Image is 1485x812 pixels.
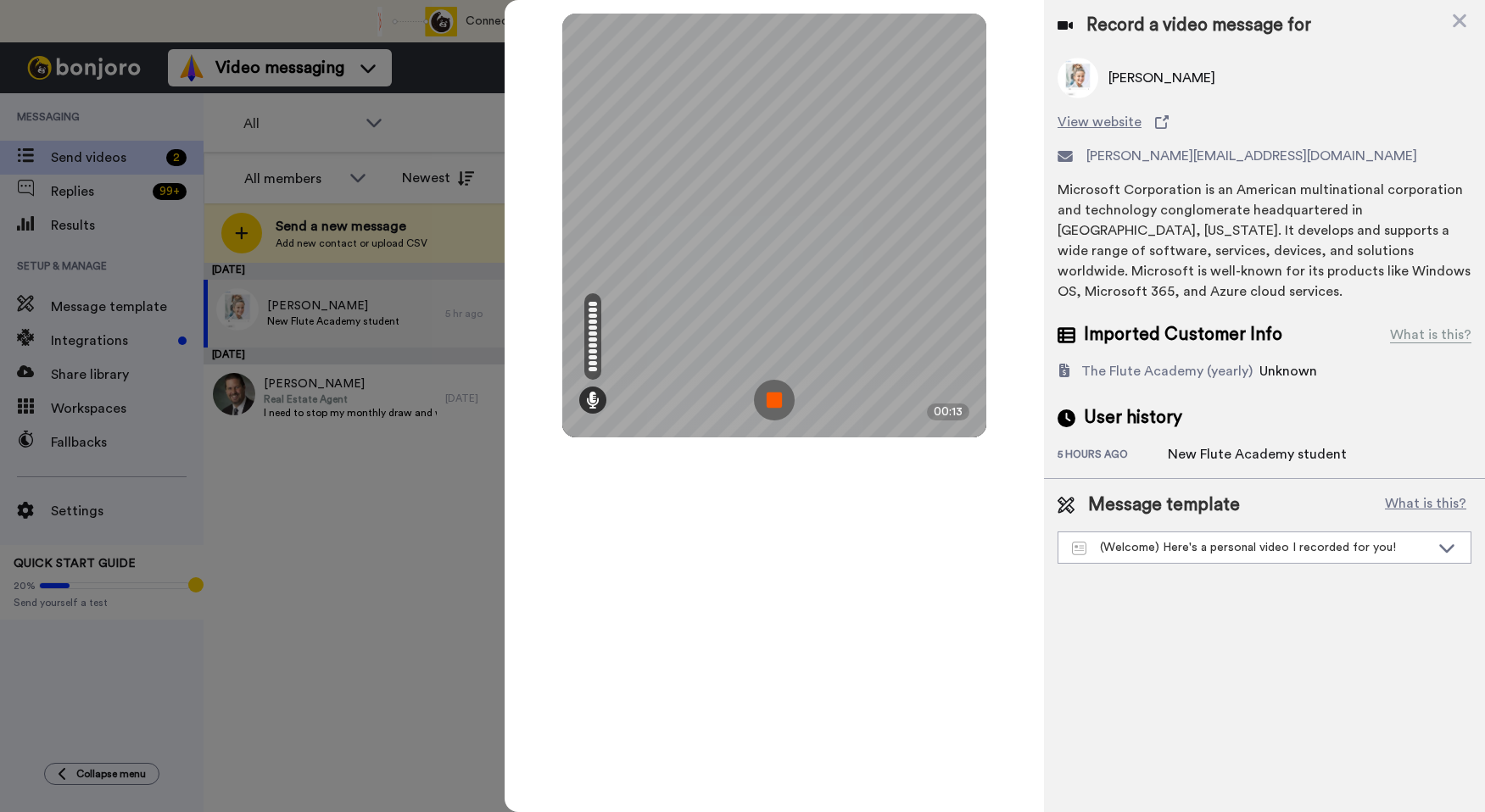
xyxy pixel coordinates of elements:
div: The Flute Academy (yearly) [1081,361,1253,381]
div: Microsoft Corporation is an American multinational corporation and technology conglomerate headqu... [1058,180,1471,302]
div: New Flute Academy student [1168,444,1347,464]
div: (Welcome) Here's a personal video I recorded for you! [1072,539,1430,556]
span: [PERSON_NAME][EMAIL_ADDRESS][DOMAIN_NAME] [1086,146,1417,166]
div: 5 hours ago [1058,448,1168,464]
div: 00:13 [927,403,969,420]
span: Message template [1088,492,1240,518]
img: ic_record_stop.svg [754,380,795,420]
div: What is this? [1390,325,1471,345]
span: Unknown [1259,364,1317,378]
img: Message-temps.svg [1072,542,1086,555]
span: User history [1084,405,1182,431]
span: Imported Customer Info [1084,322,1282,348]
button: What is this? [1380,492,1471,518]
